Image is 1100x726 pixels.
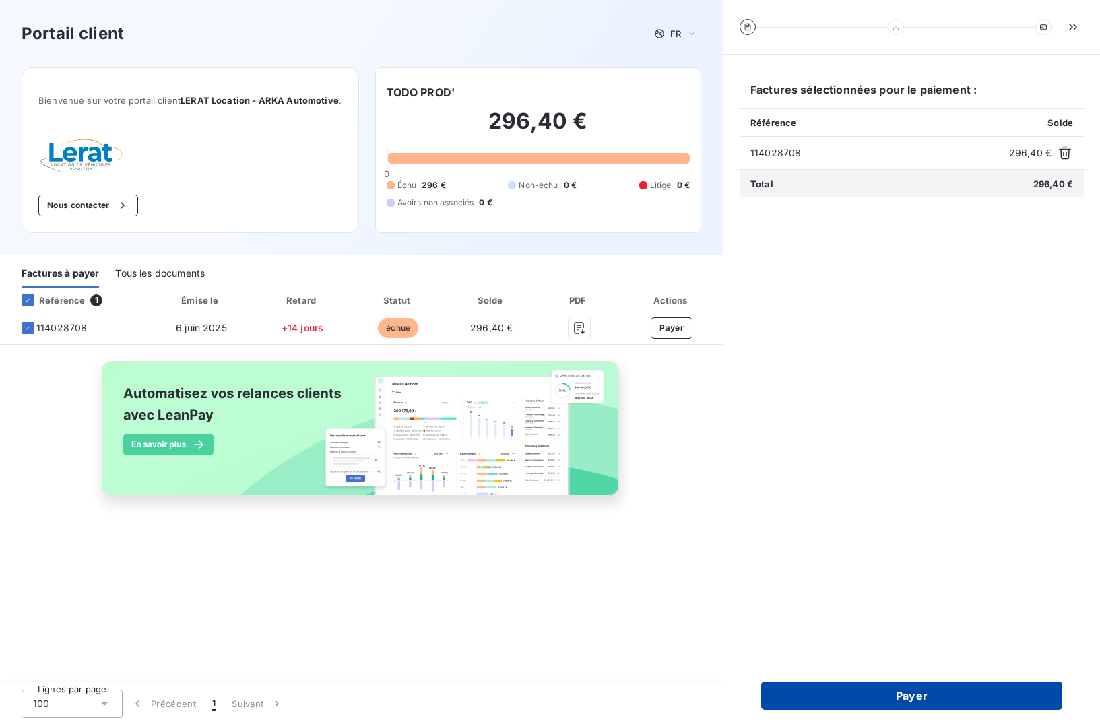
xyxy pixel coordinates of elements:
[90,294,102,306] span: 1
[651,317,692,339] button: Payer
[38,95,342,106] span: Bienvenue sur votre portail client .
[750,178,773,189] span: Total
[740,81,1084,108] h6: Factures sélectionnées pour le paiement :
[650,179,672,191] span: Litige
[1009,146,1052,160] span: 296,40 €
[387,84,455,100] h6: TODO PROD'
[670,28,681,39] span: FR
[397,197,474,209] span: Avoirs non associés
[677,179,690,191] span: 0 €
[115,259,205,288] div: Tous les documents
[152,294,251,307] div: Émise le
[212,697,216,711] span: 1
[33,697,49,711] span: 100
[38,195,138,216] button: Nous contacter
[204,690,224,718] button: 1
[378,318,418,338] span: échue
[623,294,720,307] div: Actions
[282,322,323,333] span: +14 jours
[176,322,227,333] span: 6 juin 2025
[750,117,796,128] span: Référence
[257,294,348,307] div: Retard
[354,294,443,307] div: Statut
[479,197,492,209] span: 0 €
[761,682,1062,710] button: Payer
[1033,178,1073,189] span: 296,40 €
[22,22,124,46] h3: Portail client
[38,138,125,173] img: Company logo
[181,95,339,106] span: LERAT Location - ARKA Automotive
[11,294,85,306] div: Référence
[384,168,389,179] span: 0
[123,690,204,718] button: Précédent
[540,294,618,307] div: PDF
[90,353,634,519] img: banner
[387,108,690,148] h2: 296,40 €
[519,179,558,191] span: Non-échu
[22,259,99,288] div: Factures à payer
[470,322,513,333] span: 296,40 €
[448,294,535,307] div: Solde
[36,321,87,335] span: 114028708
[224,690,292,718] button: Suivant
[397,179,417,191] span: Échu
[422,179,446,191] span: 296 €
[1047,117,1073,128] span: Solde
[564,179,577,191] span: 0 €
[750,146,1004,160] span: 114028708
